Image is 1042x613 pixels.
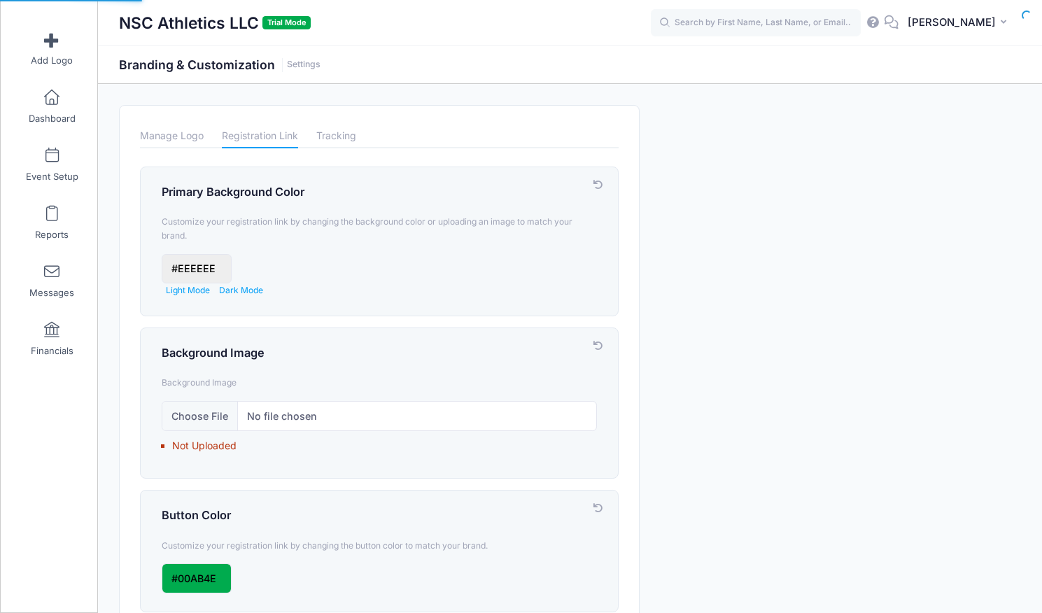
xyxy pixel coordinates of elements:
h4: Primary Background Color [162,185,598,199]
h1: Branding & Customization [119,57,321,72]
h4: Background Image [162,346,598,360]
h4: Button Color [162,509,598,523]
span: Dashboard [29,113,76,125]
a: Light Mode [166,285,210,295]
a: Add Logo [19,24,85,73]
span: Financials [31,345,73,357]
button: [PERSON_NAME] [899,7,1021,39]
a: Dashboard [19,82,85,131]
span: Customize your registration link by changing the background color or uploading an image to match ... [162,216,572,241]
a: Event Setup [19,140,85,189]
a: Messages [19,256,85,305]
label: Not Uploaded [172,431,598,460]
a: Financials [19,314,85,363]
input: Search by First Name, Last Name, or Email... [651,9,861,37]
span: Customize your registration link by changing the button color to match your brand. [162,540,488,551]
a: Manage Logo [140,124,204,148]
span: Background Image [162,377,237,388]
a: Reports [19,198,85,247]
a: Registration Link [222,124,298,148]
a: Tracking [316,124,356,148]
span: Event Setup [26,171,78,183]
span: Reports [35,229,69,241]
a: Settings [287,59,321,70]
span: [PERSON_NAME] [908,15,996,30]
h1: NSC Athletics LLC [119,7,311,39]
span: Trial Mode [262,16,311,29]
a: Dark Mode [219,285,263,295]
span: Add Logo [31,55,73,66]
span: Messages [29,287,74,299]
